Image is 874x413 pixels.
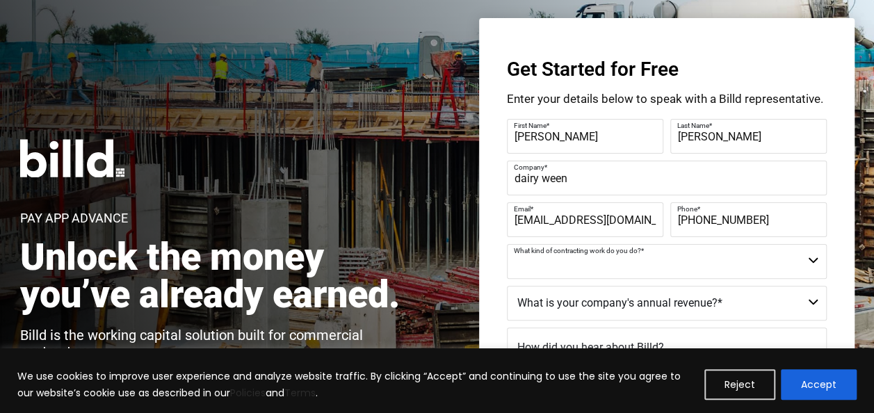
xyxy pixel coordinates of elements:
[20,212,128,225] h1: Pay App Advance
[677,205,697,213] span: Phone
[507,60,827,79] h3: Get Started for Free
[507,93,827,105] p: Enter your details below to speak with a Billd representative.
[20,327,414,359] p: Billd is the working capital solution built for commercial contractors.
[704,369,775,400] button: Reject
[781,369,857,400] button: Accept
[230,386,266,400] a: Policies
[677,122,709,129] span: Last Name
[514,122,547,129] span: First Name
[17,368,694,401] p: We use cookies to improve user experience and analyze website traffic. By clicking “Accept” and c...
[514,163,544,171] span: Company
[514,205,531,213] span: Email
[284,386,316,400] a: Terms
[517,341,664,354] span: How did you hear about Billd?
[20,238,414,314] h2: Unlock the money you’ve already earned.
